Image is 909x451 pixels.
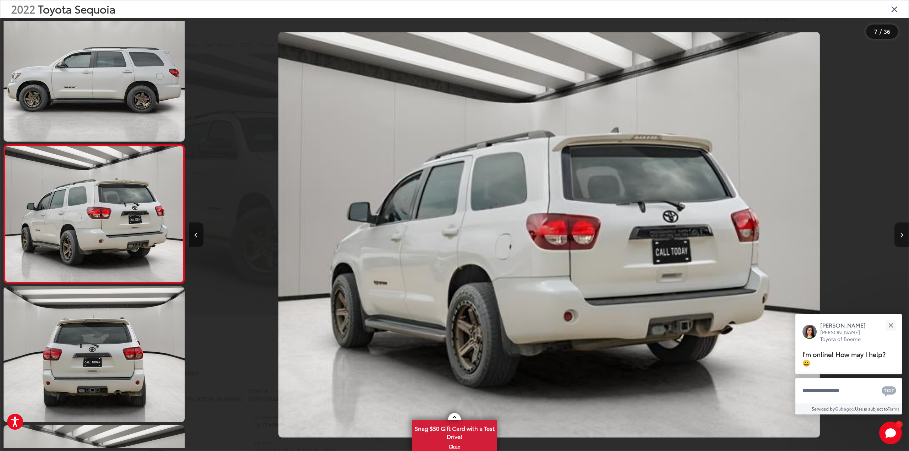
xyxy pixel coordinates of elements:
img: 2022 Toyota Sequoia TRD Sport [2,5,186,143]
a: Terms [888,406,899,412]
img: 2022 Toyota Sequoia TRD Sport [2,285,186,423]
svg: Text [882,385,896,397]
span: I'm online! How may I help? 😀 [802,349,886,367]
span: Snag $50 Gift Card with a Test Drive! [413,421,496,442]
i: Close gallery [891,4,898,13]
img: 2022 Toyota Sequoia TRD Sport [278,32,820,438]
span: Toyota Sequoia [38,1,115,16]
span: 1 [898,423,900,426]
span: Use is subject to [855,406,888,412]
button: Chat with SMS [880,383,898,398]
p: [PERSON_NAME] Toyota of Boerne [820,329,873,343]
button: Toggle Chat Window [879,422,902,444]
a: Gubagoo. [835,406,855,412]
button: Next image [894,222,909,247]
span: Serviced by [812,406,835,412]
svg: Start Chat [879,422,902,444]
div: 2022 Toyota Sequoia TRD Sport 6 [189,32,909,438]
span: / [879,29,882,34]
div: Close[PERSON_NAME][PERSON_NAME] Toyota of BoerneI'm online! How may I help? 😀Type your messageCha... [795,314,902,414]
textarea: Type your message [795,378,902,403]
span: 36 [884,27,890,35]
button: Previous image [189,222,203,247]
img: 2022 Toyota Sequoia TRD Sport [4,146,185,282]
span: 2022 [11,1,35,16]
button: Close [883,318,898,333]
p: [PERSON_NAME] [820,321,873,329]
span: 7 [874,27,877,35]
